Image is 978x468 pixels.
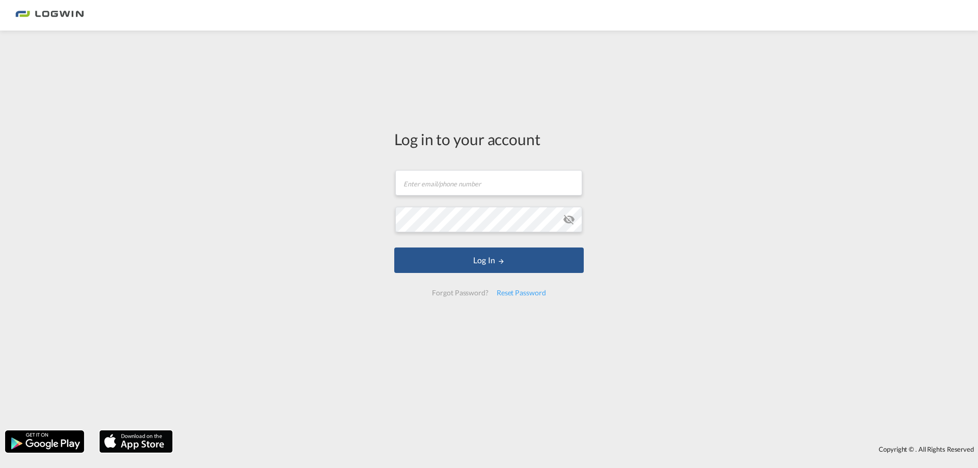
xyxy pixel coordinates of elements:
[428,284,492,302] div: Forgot Password?
[98,429,174,454] img: apple.png
[15,4,84,27] img: bc73a0e0d8c111efacd525e4c8ad7d32.png
[394,247,584,273] button: LOGIN
[4,429,85,454] img: google.png
[178,441,978,458] div: Copyright © . All Rights Reserved
[394,128,584,150] div: Log in to your account
[563,213,575,226] md-icon: icon-eye-off
[493,284,550,302] div: Reset Password
[395,170,582,196] input: Enter email/phone number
